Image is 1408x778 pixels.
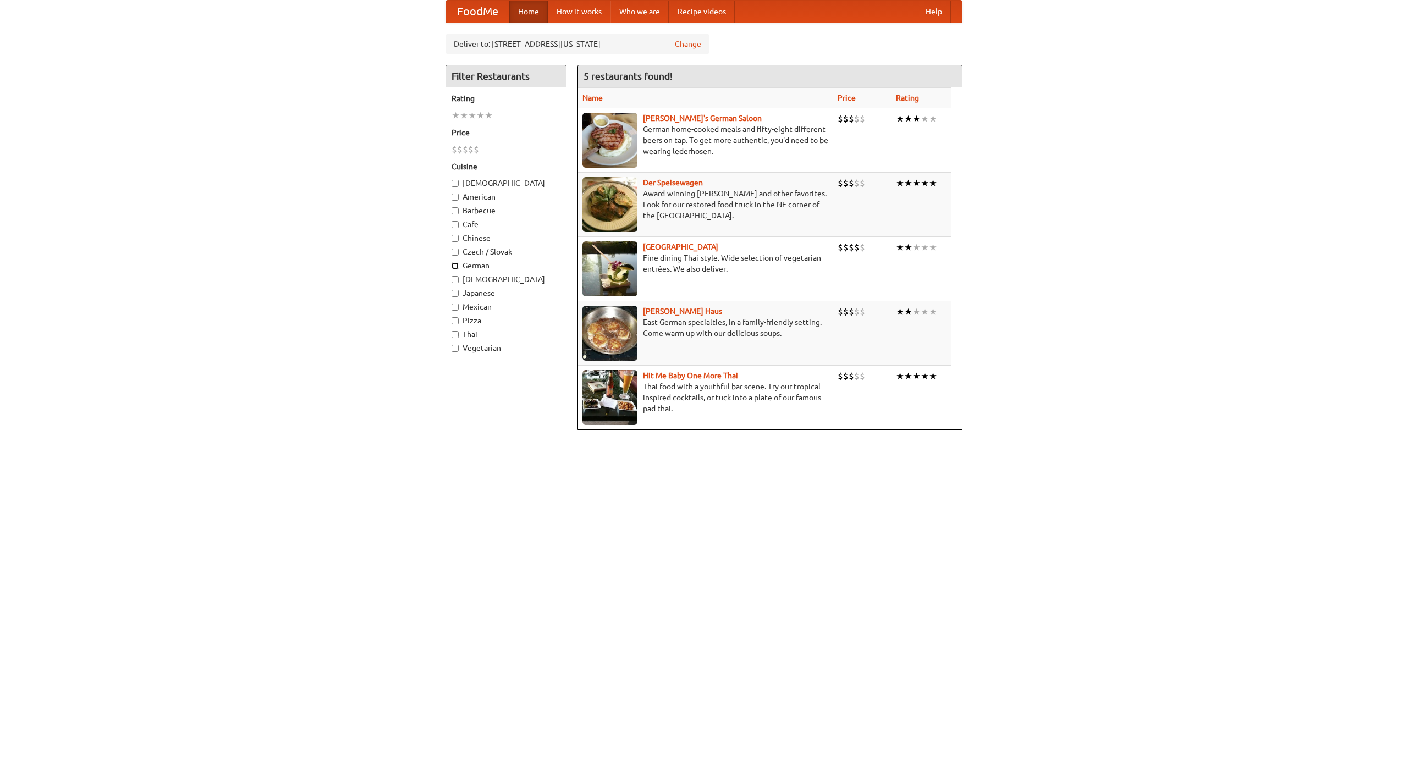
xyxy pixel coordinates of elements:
p: Fine dining Thai-style. Wide selection of vegetarian entrées. We also deliver. [582,252,829,274]
li: ★ [912,370,921,382]
li: ★ [929,370,937,382]
li: ★ [929,177,937,189]
li: $ [843,370,849,382]
li: $ [860,306,865,318]
p: German home-cooked meals and fifty-eight different beers on tap. To get more authentic, you'd nee... [582,124,829,157]
li: ★ [929,241,937,253]
input: Thai [452,331,459,338]
label: Pizza [452,315,560,326]
a: Price [838,93,856,102]
label: German [452,260,560,271]
li: $ [849,113,854,125]
li: ★ [929,113,937,125]
input: Barbecue [452,207,459,214]
h4: Filter Restaurants [446,65,566,87]
li: ★ [929,306,937,318]
label: Barbecue [452,205,560,216]
li: ★ [921,306,929,318]
li: ★ [912,306,921,318]
label: American [452,191,560,202]
li: ★ [904,177,912,189]
label: Cafe [452,219,560,230]
a: Change [675,38,701,49]
li: $ [843,177,849,189]
a: [PERSON_NAME] Haus [643,307,722,316]
label: Vegetarian [452,343,560,354]
img: babythai.jpg [582,370,637,425]
li: ★ [921,241,929,253]
img: esthers.jpg [582,113,637,168]
li: ★ [476,109,485,122]
a: Who we are [610,1,669,23]
li: $ [838,370,843,382]
label: Japanese [452,288,560,299]
li: $ [860,370,865,382]
img: satay.jpg [582,241,637,296]
li: $ [849,370,854,382]
a: Help [917,1,951,23]
p: Award-winning [PERSON_NAME] and other favorites. Look for our restored food truck in the NE corne... [582,188,829,221]
label: Czech / Slovak [452,246,560,257]
li: $ [854,306,860,318]
li: $ [860,113,865,125]
li: $ [854,113,860,125]
li: $ [849,177,854,189]
li: $ [854,177,860,189]
li: ★ [485,109,493,122]
li: $ [849,241,854,253]
li: $ [463,144,468,156]
p: East German specialties, in a family-friendly setting. Come warm up with our delicious soups. [582,317,829,339]
input: Pizza [452,317,459,324]
li: ★ [452,109,460,122]
label: Chinese [452,233,560,244]
li: ★ [912,241,921,253]
img: speisewagen.jpg [582,177,637,232]
a: Der Speisewagen [643,178,703,187]
input: [DEMOGRAPHIC_DATA] [452,276,459,283]
h5: Rating [452,93,560,104]
li: ★ [921,177,929,189]
li: ★ [896,113,904,125]
a: [GEOGRAPHIC_DATA] [643,242,718,251]
li: ★ [468,109,476,122]
li: ★ [904,306,912,318]
li: $ [854,370,860,382]
li: ★ [896,177,904,189]
input: Japanese [452,290,459,297]
input: Czech / Slovak [452,249,459,256]
li: $ [843,306,849,318]
a: Recipe videos [669,1,735,23]
li: ★ [912,113,921,125]
li: ★ [904,113,912,125]
li: $ [838,113,843,125]
img: kohlhaus.jpg [582,306,637,361]
li: $ [849,306,854,318]
a: Name [582,93,603,102]
label: Mexican [452,301,560,312]
ng-pluralize: 5 restaurants found! [584,71,673,81]
li: ★ [896,370,904,382]
li: $ [452,144,457,156]
li: $ [468,144,474,156]
input: German [452,262,459,269]
li: $ [838,177,843,189]
li: ★ [904,241,912,253]
h5: Price [452,127,560,138]
label: [DEMOGRAPHIC_DATA] [452,178,560,189]
li: $ [457,144,463,156]
li: ★ [912,177,921,189]
li: $ [843,113,849,125]
a: Rating [896,93,919,102]
li: ★ [460,109,468,122]
input: [DEMOGRAPHIC_DATA] [452,180,459,187]
li: ★ [896,306,904,318]
label: [DEMOGRAPHIC_DATA] [452,274,560,285]
li: $ [843,241,849,253]
a: Hit Me Baby One More Thai [643,371,738,380]
li: ★ [921,370,929,382]
h5: Cuisine [452,161,560,172]
a: FoodMe [446,1,509,23]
